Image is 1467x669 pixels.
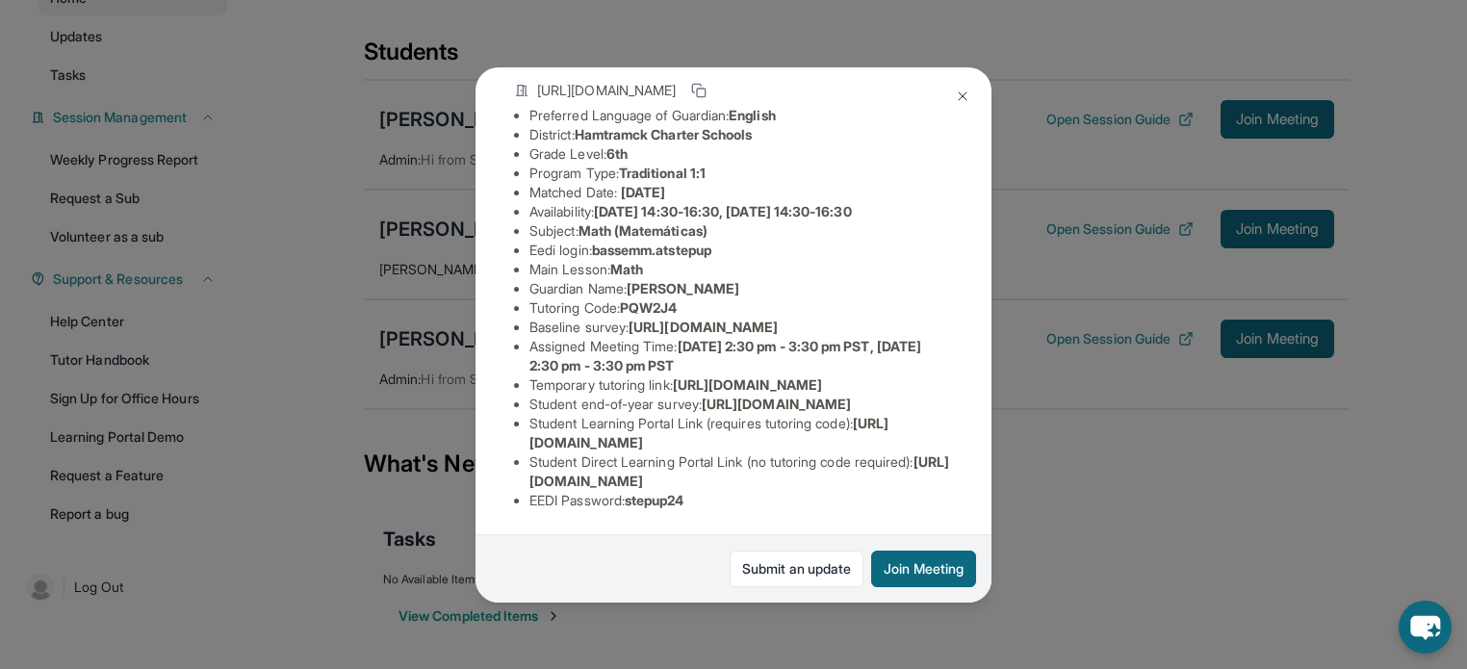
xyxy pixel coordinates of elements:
[529,106,953,125] li: Preferred Language of Guardian:
[529,241,953,260] li: Eedi login :
[529,202,953,221] li: Availability:
[529,221,953,241] li: Subject :
[619,165,706,181] span: Traditional 1:1
[529,395,953,414] li: Student end-of-year survey :
[955,89,970,104] img: Close Icon
[537,81,676,100] span: [URL][DOMAIN_NAME]
[529,279,953,298] li: Guardian Name :
[529,164,953,183] li: Program Type:
[529,144,953,164] li: Grade Level:
[610,261,643,277] span: Math
[529,491,953,510] li: EEDI Password :
[687,79,710,102] button: Copy link
[729,107,776,123] span: English
[594,203,852,219] span: [DATE] 14:30-16:30, [DATE] 14:30-16:30
[730,551,863,587] a: Submit an update
[529,452,953,491] li: Student Direct Learning Portal Link (no tutoring code required) :
[627,280,739,296] span: [PERSON_NAME]
[621,184,665,200] span: [DATE]
[592,242,711,258] span: bassemm.atstepup
[625,492,684,508] span: stepup24
[871,551,976,587] button: Join Meeting
[673,376,822,393] span: [URL][DOMAIN_NAME]
[529,260,953,279] li: Main Lesson :
[1399,601,1452,654] button: chat-button
[620,299,677,316] span: PQW2J4
[529,414,953,452] li: Student Learning Portal Link (requires tutoring code) :
[529,338,921,373] span: [DATE] 2:30 pm - 3:30 pm PST, [DATE] 2:30 pm - 3:30 pm PST
[579,222,708,239] span: Math (Matemáticas)
[529,318,953,337] li: Baseline survey :
[529,337,953,375] li: Assigned Meeting Time :
[529,183,953,202] li: Matched Date:
[575,126,753,142] span: Hamtramck Charter Schools
[629,319,778,335] span: [URL][DOMAIN_NAME]
[529,375,953,395] li: Temporary tutoring link :
[702,396,851,412] span: [URL][DOMAIN_NAME]
[529,298,953,318] li: Tutoring Code :
[529,125,953,144] li: District:
[606,145,628,162] span: 6th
